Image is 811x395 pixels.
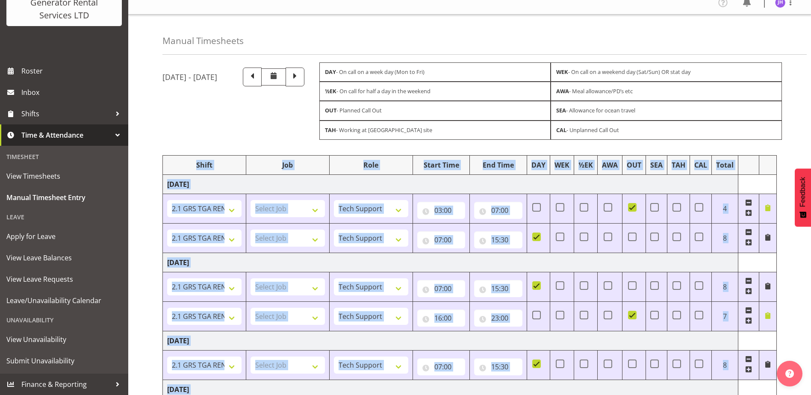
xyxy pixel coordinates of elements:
[474,358,522,375] input: Click to select...
[2,350,126,371] a: Submit Unavailability
[21,129,111,141] span: Time & Attendance
[417,160,465,170] div: Start Time
[711,194,738,223] td: 4
[711,301,738,331] td: 7
[21,65,124,77] span: Roster
[319,121,551,140] div: - Working at [GEOGRAPHIC_DATA] site
[6,170,122,183] span: View Timesheets
[167,160,242,170] div: Shift
[417,202,465,219] input: Click to select...
[319,82,551,101] div: - On call for half a day in the weekend
[417,310,465,327] input: Click to select...
[551,62,782,82] div: - On call on a weekend day (Sat/Sun) OR stat day
[6,273,122,286] span: View Leave Requests
[417,280,465,297] input: Click to select...
[162,72,217,82] h5: [DATE] - [DATE]
[531,160,546,170] div: DAY
[6,333,122,346] span: View Unavailability
[474,231,522,248] input: Click to select...
[711,350,738,380] td: 8
[2,329,126,350] a: View Unavailability
[325,68,336,76] strong: DAY
[325,126,336,134] strong: TAH
[163,174,738,194] td: [DATE]
[162,36,244,46] h4: Manual Timesheets
[21,86,124,99] span: Inbox
[474,280,522,297] input: Click to select...
[711,272,738,301] td: 8
[21,378,111,391] span: Finance & Reporting
[785,369,794,378] img: help-xxl-2.png
[2,148,126,165] div: Timesheet
[163,253,738,272] td: [DATE]
[602,160,618,170] div: AWA
[578,160,593,170] div: ½EK
[551,101,782,120] div: - Allowance for ocean travel
[319,101,551,120] div: - Planned Call Out
[251,160,325,170] div: Job
[2,268,126,290] a: View Leave Requests
[2,208,126,226] div: Leave
[2,290,126,311] a: Leave/Unavailability Calendar
[6,191,122,204] span: Manual Timesheet Entry
[551,82,782,101] div: - Meal allowance/PD’s etc
[474,310,522,327] input: Click to select...
[627,160,641,170] div: OUT
[2,247,126,268] a: View Leave Balances
[325,87,336,95] strong: ½EK
[556,106,566,114] strong: SEA
[21,107,111,120] span: Shifts
[163,331,738,350] td: [DATE]
[672,160,685,170] div: TAH
[6,230,122,243] span: Apply for Leave
[554,160,569,170] div: WEK
[325,106,336,114] strong: OUT
[795,168,811,227] button: Feedback - Show survey
[650,160,663,170] div: SEA
[556,87,569,95] strong: AWA
[417,358,465,375] input: Click to select...
[2,187,126,208] a: Manual Timesheet Entry
[2,165,126,187] a: View Timesheets
[6,354,122,367] span: Submit Unavailability
[711,223,738,253] td: 8
[474,202,522,219] input: Click to select...
[716,160,734,170] div: Total
[556,68,568,76] strong: WEK
[334,160,408,170] div: Role
[417,231,465,248] input: Click to select...
[6,251,122,264] span: View Leave Balances
[319,62,551,82] div: - On call on a week day (Mon to Fri)
[694,160,707,170] div: CAL
[551,121,782,140] div: - Unplanned Call Out
[6,294,122,307] span: Leave/Unavailability Calendar
[474,160,522,170] div: End Time
[2,311,126,329] div: Unavailability
[2,226,126,247] a: Apply for Leave
[556,126,566,134] strong: CAL
[799,177,807,207] span: Feedback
